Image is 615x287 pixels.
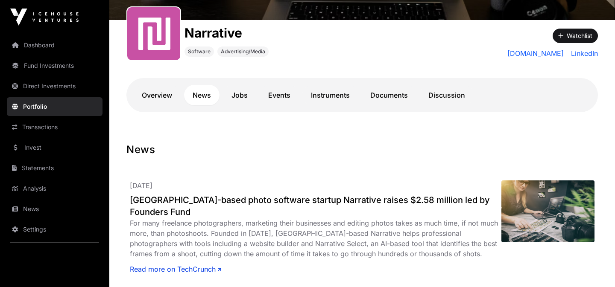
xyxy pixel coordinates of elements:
a: Transactions [7,118,102,136]
nav: Tabs [133,85,591,105]
img: Icehouse Ventures Logo [10,9,79,26]
a: Events [260,85,299,105]
iframe: Chat Widget [572,246,615,287]
p: [DATE] [130,180,501,191]
a: Direct Investments [7,77,102,96]
a: Fund Investments [7,56,102,75]
a: Invest [7,138,102,157]
a: LinkedIn [568,48,598,58]
a: Dashboard [7,36,102,55]
a: Instruments [302,85,358,105]
a: Read more on TechCrunch [130,264,221,274]
a: Discussion [420,85,474,105]
button: Watchlist [553,29,598,43]
h1: Narrative [184,25,269,41]
a: Analysis [7,179,102,198]
img: output-onlinepngtools---2025-04-09T134005.196.png [131,11,177,57]
a: Jobs [223,85,256,105]
a: Settings [7,220,102,239]
a: Statements [7,159,102,177]
a: News [7,200,102,218]
h1: News [126,143,598,157]
a: News [184,85,220,105]
img: GettyImages-627080844.jpg [501,180,594,242]
a: [GEOGRAPHIC_DATA]-based photo software startup Narrative raises $2.58 million led by Founders Fund [130,194,501,218]
a: Overview [133,85,181,105]
div: For many freelance photographers, marketing their businesses and editing photos takes as much tim... [130,218,501,259]
a: Portfolio [7,97,102,116]
span: Software [188,48,211,55]
span: Advertising/Media [221,48,265,55]
a: Documents [362,85,416,105]
a: [DOMAIN_NAME] [507,48,564,58]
